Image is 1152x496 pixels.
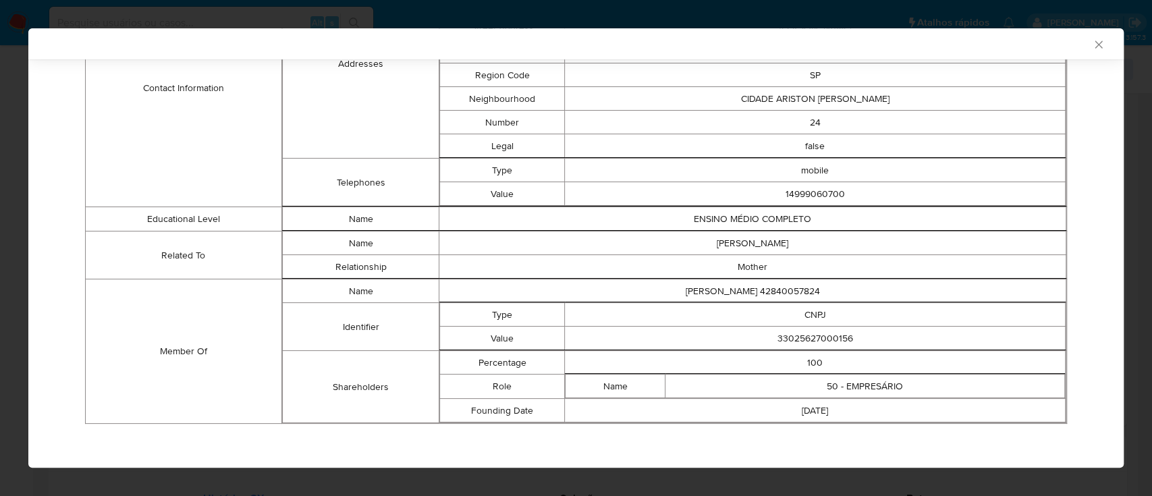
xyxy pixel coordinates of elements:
td: Name [282,279,439,303]
td: Related To [86,231,282,279]
td: Percentage [440,351,565,375]
td: Relationship [282,255,439,279]
td: Mother [439,255,1066,279]
td: CIDADE ARISTON [PERSON_NAME] [565,87,1066,111]
td: Type [440,303,565,327]
td: Telephones [282,159,439,206]
td: [DATE] [565,399,1066,422]
td: Shareholders [282,351,439,423]
td: Role [440,375,565,399]
td: Name [566,375,665,398]
td: SP [565,63,1066,87]
td: Member Of [86,279,282,424]
td: Name [282,231,439,255]
td: 24 [565,111,1066,134]
td: 100 [565,351,1066,375]
td: 50 - EMPRESÁRIO [665,375,1065,398]
td: mobile [565,159,1066,182]
td: ENSINO MÉDIO COMPLETO [439,207,1066,231]
td: Number [440,111,565,134]
td: Neighbourhood [440,87,565,111]
div: closure-recommendation-modal [28,28,1124,468]
td: false [565,134,1066,158]
td: [PERSON_NAME] 42840057824 [439,279,1066,303]
td: CNPJ [565,303,1066,327]
td: [PERSON_NAME] [439,231,1066,255]
td: Value [440,182,565,206]
td: 14999060700 [565,182,1066,206]
td: Founding Date [440,399,565,422]
td: Educational Level [86,207,282,231]
td: 33025627000156 [565,327,1066,350]
td: Legal [440,134,565,158]
td: Value [440,327,565,350]
td: Identifier [282,303,439,351]
td: Name [282,207,439,231]
button: Fechar a janela [1092,38,1104,50]
td: Type [440,159,565,182]
td: Region Code [440,63,565,87]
